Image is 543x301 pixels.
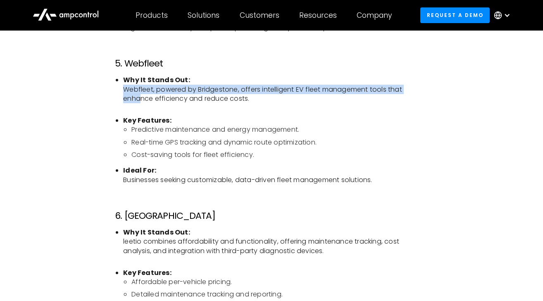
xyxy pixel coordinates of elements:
li: Webfleet, powered by Bridgestone, offers intelligent EV fleet management tools that enhance effic... [123,76,428,113]
li: Businesses seeking customizable, data-driven fleet management solutions. [123,166,428,194]
div: Customers [240,11,279,20]
strong: Key Features: [123,116,171,125]
div: Products [136,11,168,20]
h3: 6. [GEOGRAPHIC_DATA] [115,211,428,221]
li: Real-time GPS tracking and dynamic route optimization. [131,138,428,147]
div: Company [357,11,392,20]
li: Cost-saving tools for fleet efficiency. [131,150,428,159]
strong: Key Features: [123,268,171,277]
li: Predictive maintenance and energy management. [131,125,428,134]
strong: Why It Stands Out: [123,75,190,85]
strong: Why It Stands Out: [123,228,190,237]
a: Request a demo [420,7,490,23]
div: Solutions [188,11,219,20]
div: Resources [299,11,337,20]
li: Affordable per-vehicle pricing. [131,277,428,287]
strong: Ideal For: [123,166,156,175]
h3: 5. Webfleet [115,58,428,69]
li: leetio combines affordability and functionality, offering maintenance tracking, cost analysis, an... [123,228,428,265]
li: Detailed maintenance tracking and reporting. [131,290,428,299]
